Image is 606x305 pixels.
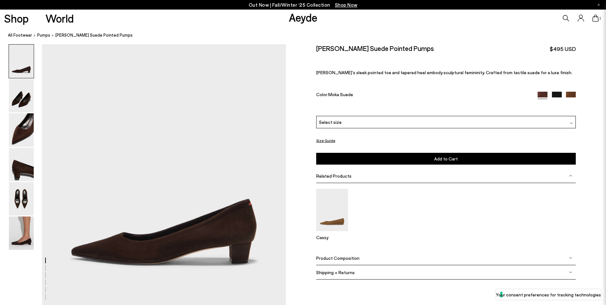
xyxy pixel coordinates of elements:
a: All Footwear [8,32,32,39]
span: Add to Cart [434,156,458,161]
a: pumps [37,32,50,39]
div: Color: [316,92,529,99]
span: Product Composition [316,255,359,261]
h2: [PERSON_NAME] Suede Pointed Pumps [316,44,434,52]
img: Judi Suede Pointed Pumps - Image 5 [9,182,34,216]
a: Cassy Pointed-Toe Suede Flats Cassy [316,227,348,240]
p: [PERSON_NAME]’s sleek pointed toe and tapered heel embody sculptural femininity. Crafted from tac... [316,70,576,75]
button: Size Guide [316,137,335,145]
nav: breadcrumb [8,27,606,44]
a: World [45,13,74,24]
img: svg%3E [569,256,572,259]
img: svg%3E [569,174,572,177]
span: Navigate to /collections/new-in [335,2,358,8]
a: Aeyde [289,11,317,24]
button: Your consent preferences for tracking technologies [496,289,601,300]
button: Add to Cart [316,153,576,165]
img: Judi Suede Pointed Pumps - Image 6 [9,216,34,250]
span: Shipping + Returns [316,270,355,275]
img: Judi Suede Pointed Pumps - Image 3 [9,113,34,147]
p: Cassy [316,235,348,240]
img: svg%3E [569,271,572,274]
img: svg%3E [570,122,573,125]
span: Moka Suede [328,92,353,97]
img: Judi Suede Pointed Pumps - Image 2 [9,79,34,112]
span: 1 [599,17,602,20]
label: Your consent preferences for tracking technologies [496,291,601,298]
img: Cassy Pointed-Toe Suede Flats [316,189,348,231]
span: [PERSON_NAME] Suede Pointed Pumps [55,32,133,39]
a: 1 [592,15,599,22]
span: $495 USD [550,45,576,53]
img: Judi Suede Pointed Pumps - Image 1 [9,45,34,78]
img: Judi Suede Pointed Pumps - Image 4 [9,148,34,181]
span: Related Products [316,173,352,179]
a: Shop [4,13,29,24]
p: Out Now | Fall/Winter ‘25 Collection [249,1,358,9]
span: Select size [319,119,342,125]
